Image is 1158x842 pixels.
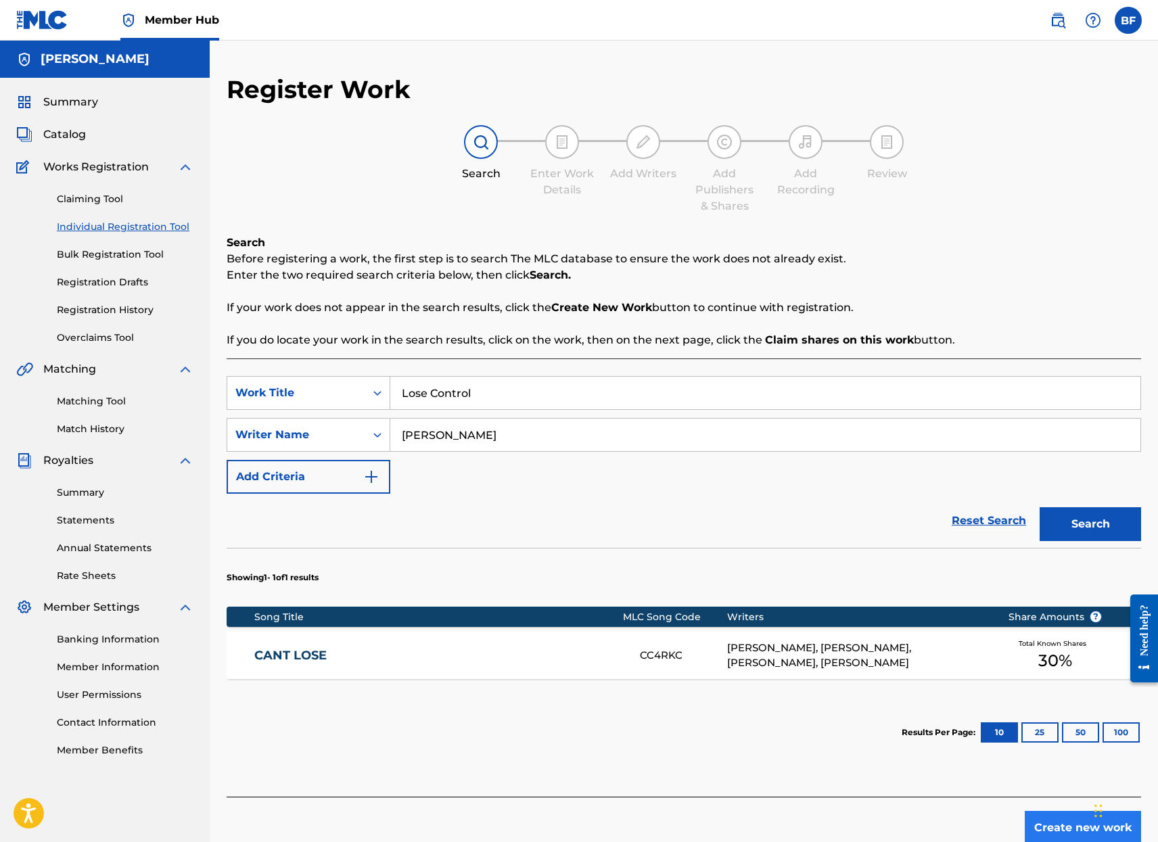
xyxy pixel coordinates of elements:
[1062,722,1099,743] button: 50
[57,248,193,262] a: Bulk Registration Tool
[57,541,193,555] a: Annual Statements
[363,469,379,485] img: 9d2ae6d4665cec9f34b9.svg
[57,192,193,206] a: Claiming Tool
[16,361,33,377] img: Matching
[635,134,651,150] img: step indicator icon for Add Writers
[902,726,979,739] p: Results Per Page:
[727,640,988,671] div: [PERSON_NAME], [PERSON_NAME], [PERSON_NAME], [PERSON_NAME]
[43,361,96,377] span: Matching
[16,126,32,143] img: Catalog
[1080,7,1107,34] div: Help
[623,610,727,624] div: MLC Song Code
[1120,581,1158,697] iframe: Resource Center
[797,134,814,150] img: step indicator icon for Add Recording
[981,722,1018,743] button: 10
[640,648,726,663] div: CC4RKC
[1019,638,1092,649] span: Total Known Shares
[1115,7,1142,34] div: User Menu
[716,134,733,150] img: step indicator icon for Add Publishers & Shares
[16,452,32,469] img: Royalties
[227,236,265,249] b: Search
[765,333,914,346] strong: Claim shares on this work
[16,10,68,30] img: MLC Logo
[1090,777,1158,842] iframe: Chat Widget
[57,303,193,317] a: Registration History
[1103,722,1140,743] button: 100
[609,166,677,182] div: Add Writers
[1038,649,1072,673] span: 30 %
[57,331,193,345] a: Overclaims Tool
[57,716,193,730] a: Contact Information
[853,166,921,182] div: Review
[57,422,193,436] a: Match History
[551,301,652,314] strong: Create New Work
[1085,12,1101,28] img: help
[1090,611,1101,622] span: ?
[57,394,193,408] a: Matching Tool
[57,660,193,674] a: Member Information
[254,610,623,624] div: Song Title
[16,51,32,68] img: Accounts
[1044,7,1071,34] a: Public Search
[57,513,193,528] a: Statements
[727,610,988,624] div: Writers
[177,159,193,175] img: expand
[227,267,1141,283] p: Enter the two required search criteria below, then click
[57,569,193,583] a: Rate Sheets
[57,632,193,647] a: Banking Information
[57,743,193,757] a: Member Benefits
[227,460,390,494] button: Add Criteria
[1040,507,1141,541] button: Search
[227,300,1141,316] p: If your work does not appear in the search results, click the button to continue with registration.
[1050,12,1066,28] img: search
[227,376,1141,548] form: Search Form
[528,166,596,198] div: Enter Work Details
[945,506,1033,536] a: Reset Search
[177,361,193,377] img: expand
[235,385,357,401] div: Work Title
[57,220,193,234] a: Individual Registration Tool
[43,159,149,175] span: Works Registration
[691,166,758,214] div: Add Publishers & Shares
[43,599,139,615] span: Member Settings
[43,452,93,469] span: Royalties
[41,51,149,67] h5: BRANDON FLOYD
[57,688,193,702] a: User Permissions
[145,12,219,28] span: Member Hub
[473,134,489,150] img: step indicator icon for Search
[16,159,34,175] img: Works Registration
[1009,610,1102,624] span: Share Amounts
[227,251,1141,267] p: Before registering a work, the first step is to search The MLC database to ensure the work does n...
[16,94,32,110] img: Summary
[554,134,570,150] img: step indicator icon for Enter Work Details
[16,94,98,110] a: SummarySummary
[43,94,98,110] span: Summary
[57,275,193,289] a: Registration Drafts
[772,166,839,198] div: Add Recording
[1021,722,1059,743] button: 25
[16,126,86,143] a: CatalogCatalog
[254,648,622,663] a: CANT LOSE
[57,486,193,500] a: Summary
[447,166,515,182] div: Search
[235,427,357,443] div: Writer Name
[177,599,193,615] img: expand
[43,126,86,143] span: Catalog
[227,571,319,584] p: Showing 1 - 1 of 1 results
[227,74,411,105] h2: Register Work
[16,599,32,615] img: Member Settings
[530,268,571,281] strong: Search.
[120,12,137,28] img: Top Rightsholder
[227,332,1141,348] p: If you do locate your work in the search results, click on the work, then on the next page, click...
[879,134,895,150] img: step indicator icon for Review
[177,452,193,469] img: expand
[1094,791,1103,831] div: Drag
